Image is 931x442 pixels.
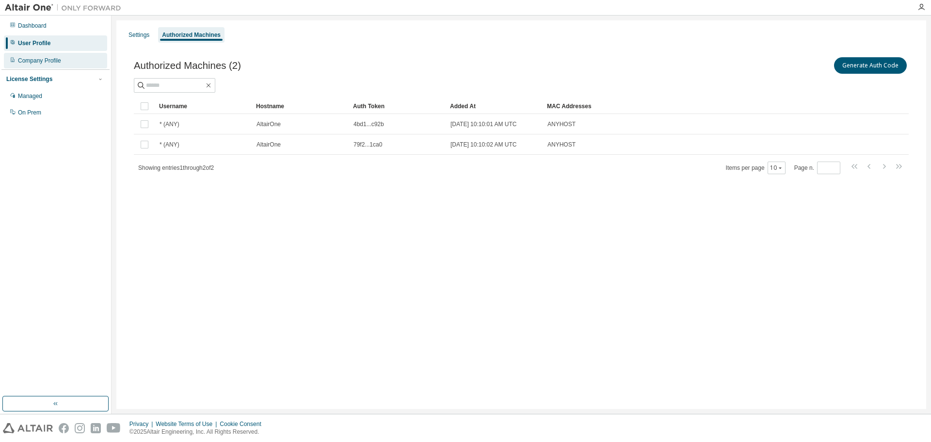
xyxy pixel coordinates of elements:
[450,141,517,148] span: [DATE] 10:10:02 AM UTC
[353,98,442,114] div: Auth Token
[75,423,85,433] img: instagram.svg
[18,109,41,116] div: On Prem
[256,98,345,114] div: Hostname
[220,420,267,428] div: Cookie Consent
[18,39,50,47] div: User Profile
[129,428,267,436] p: © 2025 Altair Engineering, Inc. All Rights Reserved.
[6,75,52,83] div: License Settings
[160,120,179,128] span: * (ANY)
[162,31,221,39] div: Authorized Machines
[59,423,69,433] img: facebook.svg
[107,423,121,433] img: youtube.svg
[450,120,517,128] span: [DATE] 10:10:01 AM UTC
[129,420,156,428] div: Privacy
[794,162,840,174] span: Page n.
[18,22,47,30] div: Dashboard
[160,141,179,148] span: * (ANY)
[450,98,539,114] div: Added At
[726,162,786,174] span: Items per page
[91,423,101,433] img: linkedin.svg
[353,120,384,128] span: 4bd1...c92b
[5,3,126,13] img: Altair One
[353,141,382,148] span: 79f2...1ca0
[134,60,241,71] span: Authorized Machines (2)
[257,141,281,148] span: AltairOne
[18,57,61,65] div: Company Profile
[547,141,576,148] span: ANYHOST
[547,98,807,114] div: MAC Addresses
[834,57,907,74] button: Generate Auth Code
[547,120,576,128] span: ANYHOST
[18,92,42,100] div: Managed
[156,420,220,428] div: Website Terms of Use
[128,31,149,39] div: Settings
[159,98,248,114] div: Username
[3,423,53,433] img: altair_logo.svg
[138,164,214,171] span: Showing entries 1 through 2 of 2
[770,164,783,172] button: 10
[257,120,281,128] span: AltairOne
